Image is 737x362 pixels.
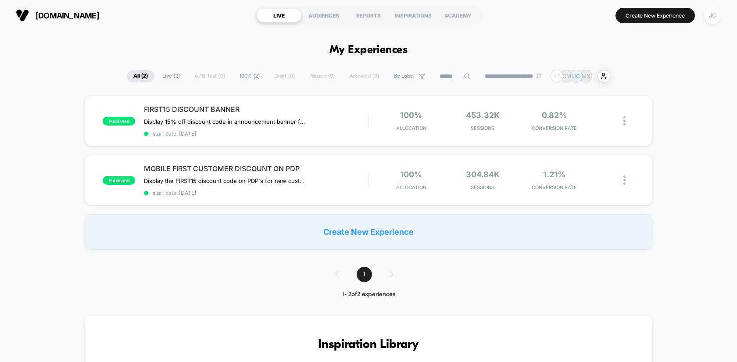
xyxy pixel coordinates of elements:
div: AUDIENCES [301,8,346,22]
span: Live ( 2 ) [156,70,186,82]
button: [DOMAIN_NAME] [13,8,102,22]
span: published [103,176,135,185]
span: Allocation [396,125,426,131]
img: close [623,116,626,125]
div: INSPIRATIONS [391,8,436,22]
span: Display 15% off discount code in announcement banner for all new customers [144,118,307,125]
span: CONVERSION RATE [521,184,588,190]
h1: My Experiences [329,44,408,57]
span: MOBILE FIRST CUSTOMER DISCOUNT ON PDP [144,164,368,173]
button: Create New Experience [615,8,695,23]
span: 100% ( 2 ) [233,70,266,82]
span: 100% [400,111,422,120]
p: MN [582,73,590,79]
span: CONVERSION RATE [521,125,588,131]
h3: Inspiration Library [111,338,626,352]
span: Allocation [396,184,426,190]
span: 1 [357,267,372,282]
span: start date: [DATE] [144,130,368,137]
span: Sessions [449,125,516,131]
div: LIVE [257,8,301,22]
span: All ( 2 ) [127,70,154,82]
span: FIRST15 DISCOUNT BANNER [144,105,368,114]
span: By Label [394,73,415,79]
span: Display the FIRST15 discount code on PDP's for new customers [144,177,307,184]
span: 1.21% [543,170,565,179]
span: 453.32k [466,111,500,120]
span: [DOMAIN_NAME] [36,11,99,20]
span: 100% [400,170,422,179]
div: JC [704,7,721,24]
span: 304.84k [466,170,500,179]
img: Visually logo [16,9,29,22]
span: start date: [DATE] [144,190,368,196]
p: CM [562,73,571,79]
img: end [536,73,541,79]
div: ACADEMY [436,8,480,22]
img: close [623,176,626,185]
span: Sessions [449,184,516,190]
button: JC [701,7,724,25]
span: 0.82% [542,111,567,120]
div: 1 - 2 of 2 experiences [326,291,411,298]
span: published [103,117,135,125]
p: JC [573,73,580,79]
div: + 1 [551,70,563,82]
div: REPORTS [346,8,391,22]
div: Create New Experience [85,214,652,249]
